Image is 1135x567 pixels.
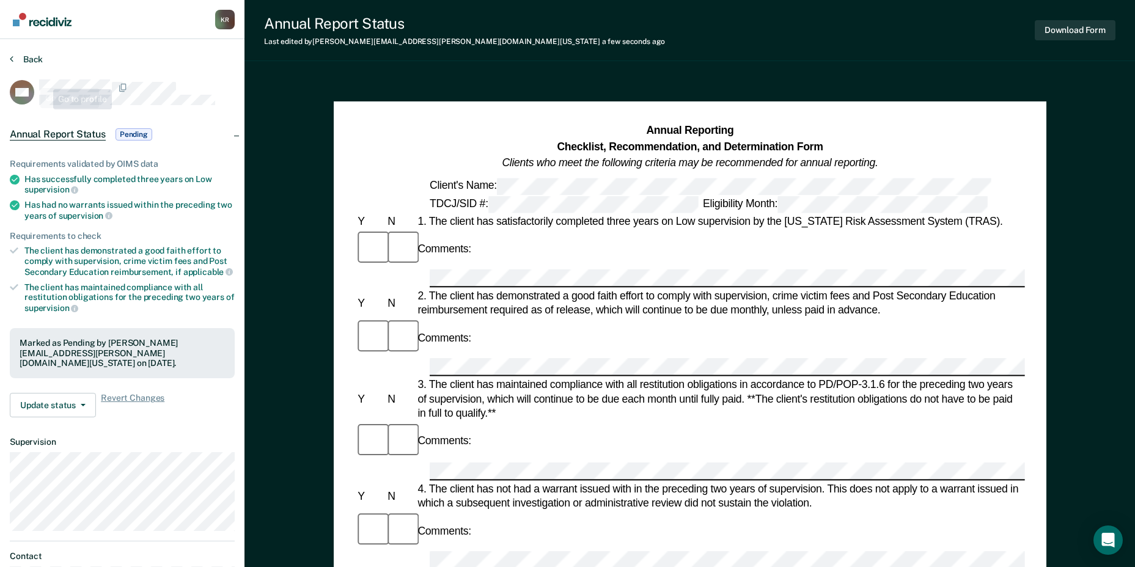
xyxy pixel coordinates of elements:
div: N [385,296,415,310]
span: Annual Report Status [10,128,106,141]
div: Marked as Pending by [PERSON_NAME][EMAIL_ADDRESS][PERSON_NAME][DOMAIN_NAME][US_STATE] on [DATE]. [20,338,225,368]
span: supervision [59,211,112,221]
span: supervision [24,303,78,313]
div: Has had no warrants issued within the preceding two years of [24,200,235,221]
span: a few seconds ago [602,37,665,46]
strong: Checklist, Recommendation, and Determination Form [557,141,823,153]
div: Eligibility Month: [700,196,990,212]
em: Clients who meet the following criteria may be recommended for annual reporting. [502,156,878,169]
dt: Supervision [10,437,235,447]
div: TDCJ/SID #: [427,196,700,212]
div: Requirements validated by OIMS data [10,159,235,169]
div: Comments: [415,331,473,345]
div: Y [355,392,385,407]
div: Annual Report Status [264,15,665,32]
button: Back [10,54,43,65]
div: 4. The client has not had a warrant issued with in the preceding two years of supervision. This d... [415,481,1024,510]
div: 3. The client has maintained compliance with all restitution obligations in accordance to PD/POP-... [415,378,1024,421]
div: Open Intercom Messenger [1093,525,1123,555]
div: 1. The client has satisfactorily completed three years on Low supervision by the [US_STATE] Risk ... [415,214,1024,229]
div: K R [215,10,235,29]
span: supervision [24,185,78,194]
dt: Contact [10,551,235,562]
strong: Annual Reporting [646,124,733,136]
span: Revert Changes [101,393,164,417]
div: 2. The client has demonstrated a good faith effort to comply with supervision, crime victim fees ... [415,288,1024,317]
div: N [385,392,415,407]
div: Comments: [415,524,473,538]
button: Download Form [1035,20,1115,40]
div: Comments: [415,241,473,256]
div: Y [355,214,385,229]
div: The client has maintained compliance with all restitution obligations for the preceding two years of [24,282,235,313]
div: Requirements to check [10,231,235,241]
div: Comments: [415,434,473,449]
span: applicable [183,267,233,277]
div: Y [355,489,385,503]
button: Profile dropdown button [215,10,235,29]
div: Has successfully completed three years on Low [24,174,235,195]
div: N [385,489,415,503]
div: Client's Name: [427,178,994,194]
div: Last edited by [PERSON_NAME][EMAIL_ADDRESS][PERSON_NAME][DOMAIN_NAME][US_STATE] [264,37,665,46]
span: Pending [116,128,152,141]
img: Recidiviz [13,13,72,26]
button: Update status [10,393,96,417]
div: Y [355,296,385,310]
div: The client has demonstrated a good faith effort to comply with supervision, crime victim fees and... [24,246,235,277]
div: N [385,214,415,229]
